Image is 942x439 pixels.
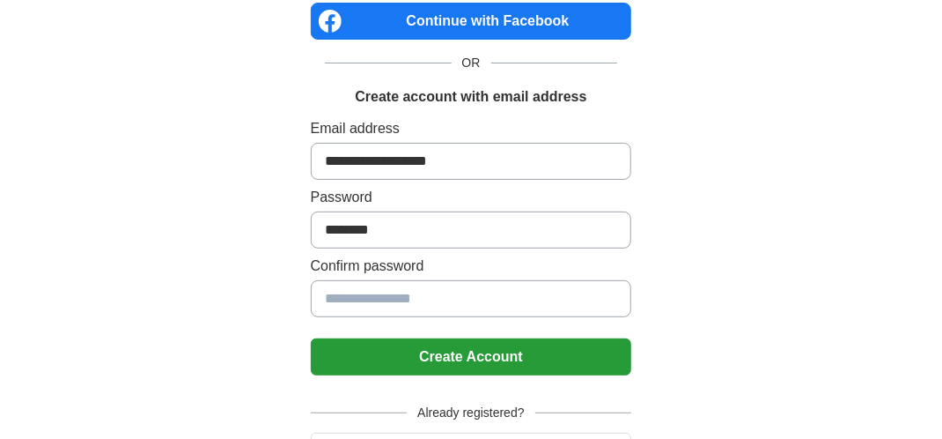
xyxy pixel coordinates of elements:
[311,118,632,139] label: Email address
[311,3,632,40] a: Continue with Facebook
[355,86,586,108] h1: Create account with email address
[311,187,632,208] label: Password
[311,256,632,277] label: Confirm password
[311,339,632,376] button: Create Account
[407,404,534,422] span: Already registered?
[452,54,491,72] span: OR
